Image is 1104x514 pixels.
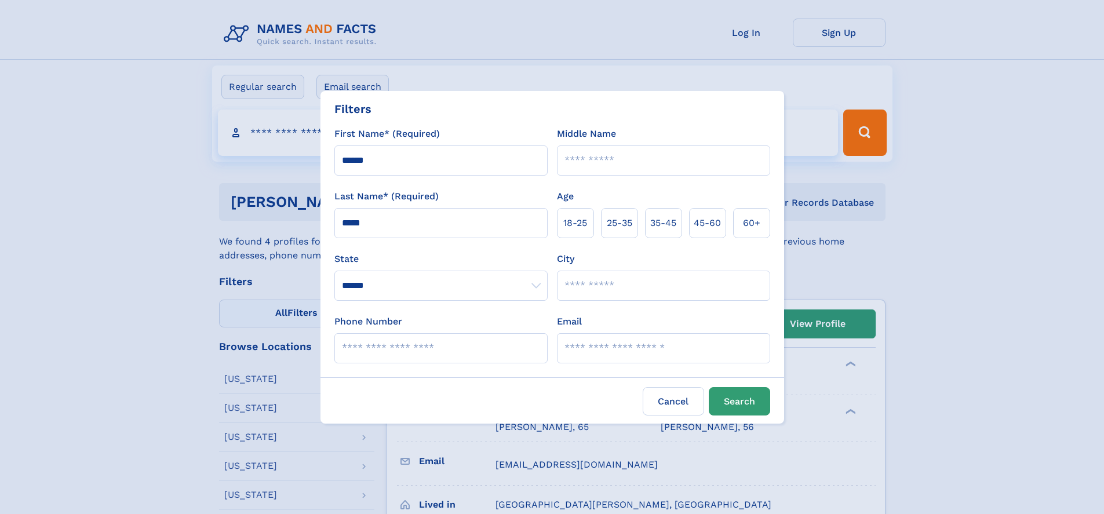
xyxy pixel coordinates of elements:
[563,216,587,230] span: 18‑25
[743,216,760,230] span: 60+
[557,252,574,266] label: City
[643,387,704,415] label: Cancel
[694,216,721,230] span: 45‑60
[334,100,371,118] div: Filters
[334,189,439,203] label: Last Name* (Required)
[557,315,582,329] label: Email
[607,216,632,230] span: 25‑35
[650,216,676,230] span: 35‑45
[557,189,574,203] label: Age
[334,127,440,141] label: First Name* (Required)
[334,315,402,329] label: Phone Number
[334,252,548,266] label: State
[557,127,616,141] label: Middle Name
[709,387,770,415] button: Search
